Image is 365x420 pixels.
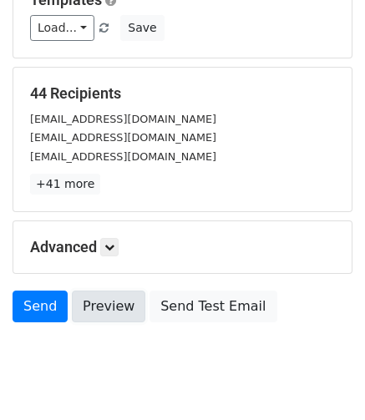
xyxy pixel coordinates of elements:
[30,131,216,144] small: [EMAIL_ADDRESS][DOMAIN_NAME]
[281,340,365,420] iframe: Chat Widget
[281,340,365,420] div: 聊天小组件
[30,174,100,195] a: +41 more
[30,113,216,125] small: [EMAIL_ADDRESS][DOMAIN_NAME]
[72,291,145,322] a: Preview
[150,291,276,322] a: Send Test Email
[30,238,335,256] h5: Advanced
[30,15,94,41] a: Load...
[30,150,216,163] small: [EMAIL_ADDRESS][DOMAIN_NAME]
[30,84,335,103] h5: 44 Recipients
[13,291,68,322] a: Send
[120,15,164,41] button: Save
